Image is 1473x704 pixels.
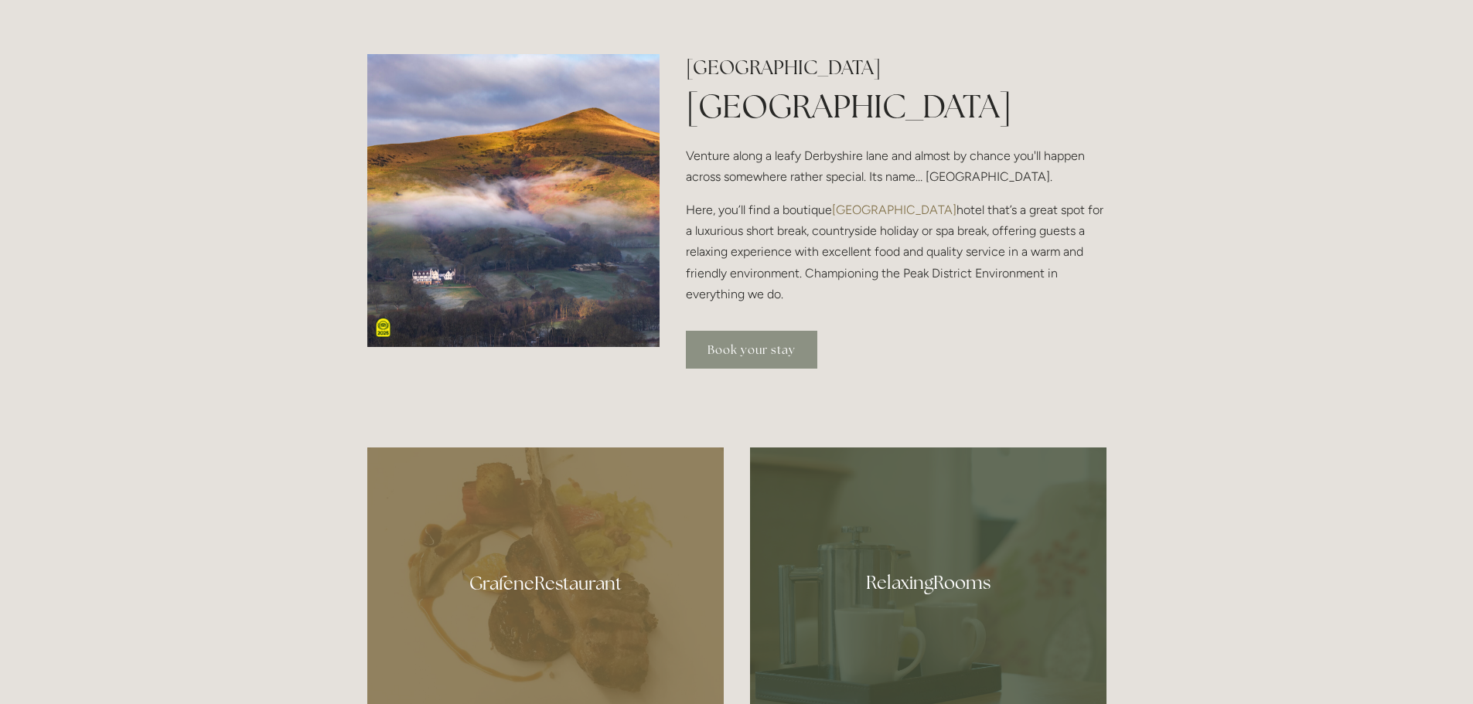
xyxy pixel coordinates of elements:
[686,199,1106,304] p: Here, you’ll find a boutique hotel that’s a great spot for a luxurious short break, countryside h...
[686,145,1106,187] p: Venture along a leafy Derbyshire lane and almost by chance you'll happen across somewhere rather ...
[686,54,1106,81] h2: [GEOGRAPHIC_DATA]
[686,83,1106,129] h1: [GEOGRAPHIC_DATA]
[832,202,956,217] a: [GEOGRAPHIC_DATA]
[686,331,817,369] a: Book your stay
